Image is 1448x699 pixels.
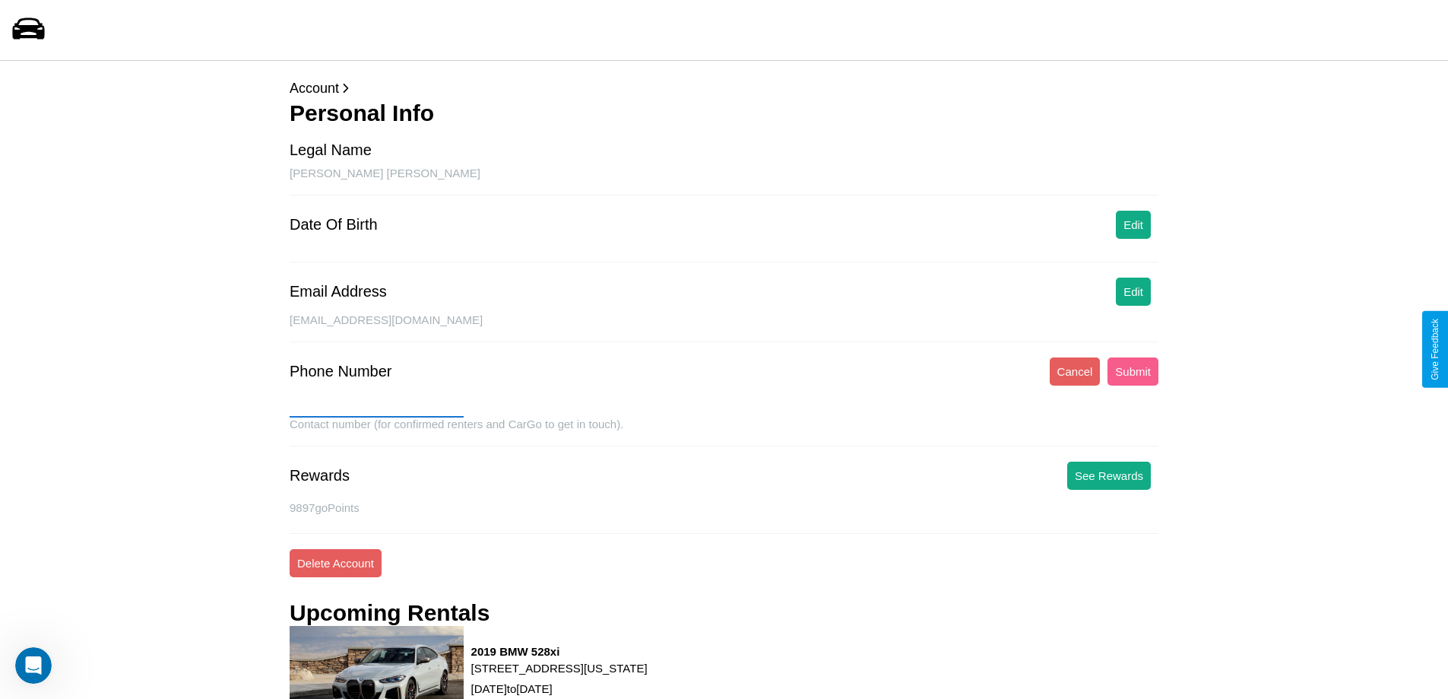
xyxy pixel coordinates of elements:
div: Legal Name [290,141,372,159]
h3: 2019 BMW 528xi [471,645,648,658]
div: Contact number (for confirmed renters and CarGo to get in touch). [290,418,1158,446]
div: [EMAIL_ADDRESS][DOMAIN_NAME] [290,313,1158,342]
button: Delete Account [290,549,382,577]
div: Date Of Birth [290,216,378,234]
button: Cancel [1050,357,1101,386]
div: Give Feedback [1430,319,1440,380]
div: Rewards [290,467,350,485]
button: Submit [1107,357,1158,386]
h3: Personal Info [290,100,1158,126]
p: 9897 goPoints [290,497,1158,518]
div: Phone Number [290,363,392,380]
div: [PERSON_NAME] [PERSON_NAME] [290,167,1158,195]
p: [DATE] to [DATE] [471,678,648,699]
iframe: Intercom live chat [15,647,52,684]
div: Email Address [290,283,387,300]
button: Edit [1116,278,1151,306]
p: [STREET_ADDRESS][US_STATE] [471,658,648,678]
p: Account [290,76,1158,100]
button: See Rewards [1067,462,1151,490]
h3: Upcoming Rentals [290,600,490,626]
button: Edit [1116,211,1151,239]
